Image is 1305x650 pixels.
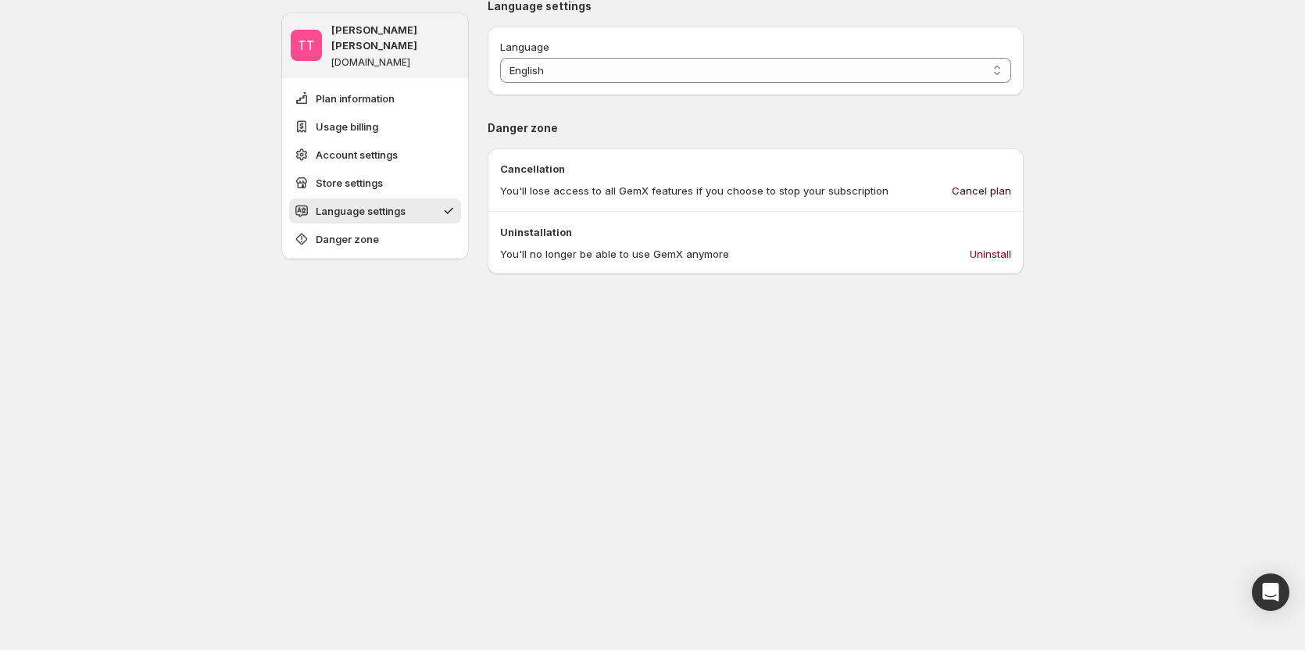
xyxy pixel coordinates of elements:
[500,161,1011,177] p: Cancellation
[970,246,1011,262] span: Uninstall
[500,246,729,262] p: You'll no longer be able to use GemX anymore
[298,37,315,53] text: TT
[316,119,378,134] span: Usage billing
[289,198,461,223] button: Language settings
[952,183,1011,198] span: Cancel plan
[316,147,398,162] span: Account settings
[291,30,322,61] span: Tanya Tanya
[289,142,461,167] button: Account settings
[942,178,1021,203] button: Cancel plan
[316,231,379,247] span: Danger zone
[289,114,461,139] button: Usage billing
[289,86,461,111] button: Plan information
[500,41,549,53] span: Language
[289,227,461,252] button: Danger zone
[1252,573,1289,611] div: Open Intercom Messenger
[500,183,888,198] p: You'll lose access to all GemX features if you choose to stop your subscription
[289,170,461,195] button: Store settings
[316,203,406,219] span: Language settings
[960,241,1021,266] button: Uninstall
[500,224,1011,240] p: Uninstallation
[331,56,410,69] p: [DOMAIN_NAME]
[488,120,1024,136] p: Danger zone
[316,91,395,106] span: Plan information
[316,175,383,191] span: Store settings
[331,22,459,53] p: [PERSON_NAME] [PERSON_NAME]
